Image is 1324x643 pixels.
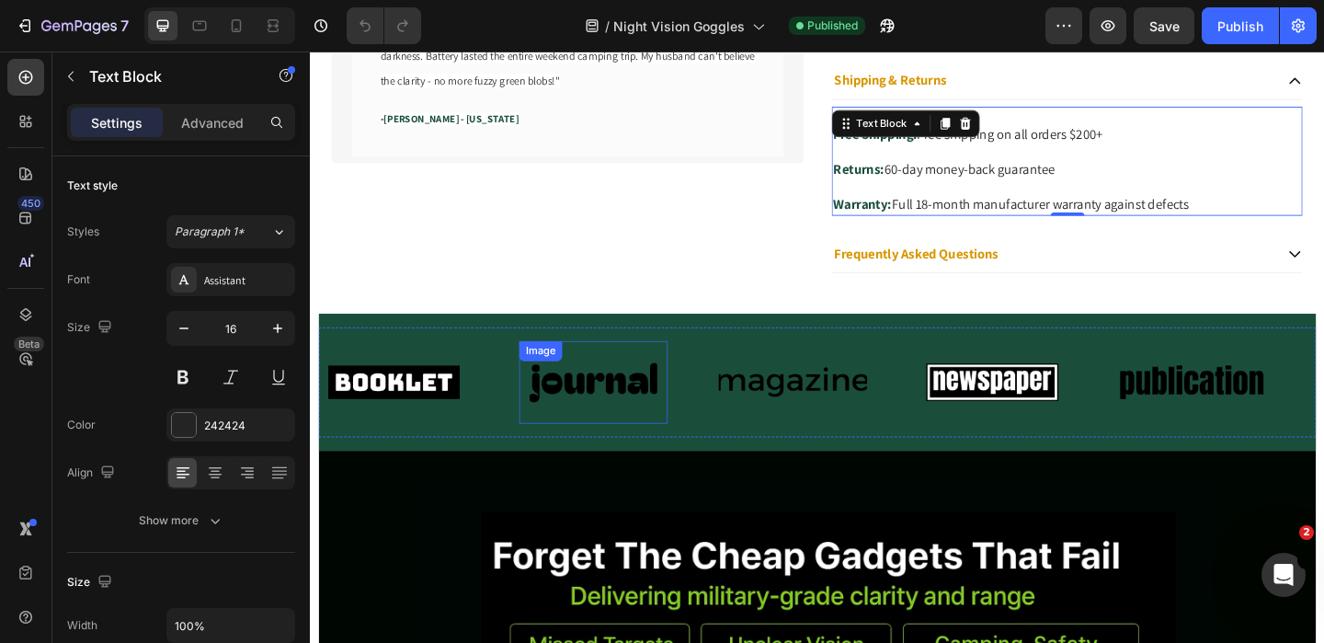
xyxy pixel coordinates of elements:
[310,52,1324,643] iframe: Design area
[175,224,245,240] span: Paragraph 1*
[567,60,1079,178] div: Rich Text Editor. Editing area: main
[67,570,116,595] div: Size
[570,210,748,229] strong: Frequently Asked Questions
[569,119,1078,138] p: 60-day money-back guarantee
[181,113,244,132] p: Advanced
[67,271,90,288] div: Font
[67,461,119,486] div: Align
[120,15,129,37] p: 7
[67,316,116,340] div: Size
[807,17,858,34] span: Published
[231,317,270,334] div: Image
[1134,7,1194,44] button: Save
[89,65,245,87] p: Text Block
[14,337,44,351] div: Beta
[67,417,96,433] div: Color
[347,7,421,44] div: Undo/Redo
[878,326,1040,394] img: Alt image
[67,617,97,634] div: Width
[227,326,389,394] img: Alt image
[91,113,143,132] p: Settings
[1149,18,1180,34] span: Save
[10,326,172,394] img: Alt image
[7,7,137,44] button: 7
[67,178,118,194] div: Text style
[1261,553,1306,597] iframe: Intercom live chat
[569,157,1078,177] p: Full 18-month manufacturer warranty against defects
[569,81,1078,100] p: Free shipping on all orders $200+
[569,118,624,137] strong: Returns:
[1202,7,1279,44] button: Publish
[139,511,224,530] div: Show more
[613,17,745,36] span: Night Vision Goggles
[590,70,653,86] div: Text Block
[444,326,606,394] img: Alt image
[67,504,295,537] button: Show more
[605,17,610,36] span: /
[204,418,291,434] div: 242424
[1217,17,1263,36] div: Publish
[569,80,660,99] strong: Free Shipping:
[17,196,44,211] div: 450
[569,156,633,176] strong: Warranty:
[1299,525,1314,540] span: 2
[166,215,295,248] button: Paragraph 1*
[167,609,294,642] input: Auto
[661,326,823,394] img: Alt image
[204,272,291,289] div: Assistant
[67,224,99,240] div: Styles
